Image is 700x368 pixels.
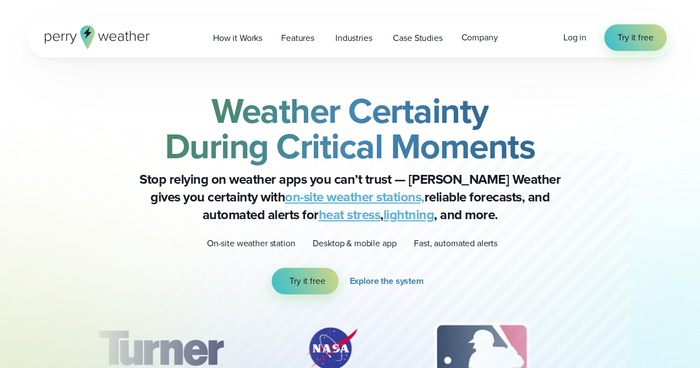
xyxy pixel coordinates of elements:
[313,237,396,250] p: Desktop & mobile app
[289,274,325,288] span: Try it free
[204,27,272,49] a: How it Works
[165,85,536,172] strong: Weather Certainty During Critical Moments
[272,268,338,294] a: Try it free
[129,170,572,224] p: Stop relying on weather apps you can’t trust — [PERSON_NAME] Weather gives you certainty with rel...
[350,268,428,294] a: Explore the system
[285,187,424,207] a: on-site weather stations,
[414,237,497,250] p: Fast, automated alerts
[393,32,442,45] span: Case Studies
[281,32,314,45] span: Features
[319,205,381,225] a: heat stress
[383,205,434,225] a: lightning
[350,274,424,288] span: Explore the system
[563,31,587,44] a: Log in
[618,31,653,44] span: Try it free
[462,31,498,44] span: Company
[213,32,262,45] span: How it Works
[383,27,452,49] a: Case Studies
[335,32,372,45] span: Industries
[207,237,295,250] p: On-site weather station
[604,24,666,51] a: Try it free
